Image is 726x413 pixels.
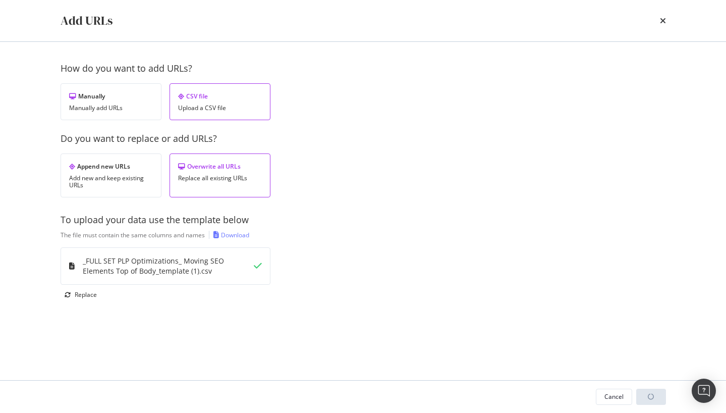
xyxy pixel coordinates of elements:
button: Replace [61,287,97,303]
div: CSV file [178,92,262,100]
div: Manually add URLs [69,105,153,112]
div: Manually [69,92,153,100]
div: loading [636,389,666,405]
div: Open Intercom Messenger [692,379,716,403]
div: To upload your data use the template below [61,214,666,227]
div: Download [221,231,249,239]
a: Download [213,231,249,239]
div: times [660,12,666,29]
div: Append new URLs [69,162,153,171]
div: _FULL SET PLP Optimizations_ Moving SEO Elements Top of Body_template (1).csv [83,256,254,276]
div: Upload a CSV file [178,105,262,112]
div: How do you want to add URLs? [61,62,666,75]
div: The file must contain the same columns and names [61,231,205,239]
div: Add new and keep existing URLs [69,175,153,189]
div: Replace all existing URLs [178,175,262,182]
div: Replace [75,290,97,299]
div: Cancel [604,392,624,401]
div: Add URLs [61,12,113,29]
div: Overwrite all URLs [178,162,262,171]
button: Cancel [596,389,632,405]
div: Do you want to replace or add URLs? [61,132,666,145]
